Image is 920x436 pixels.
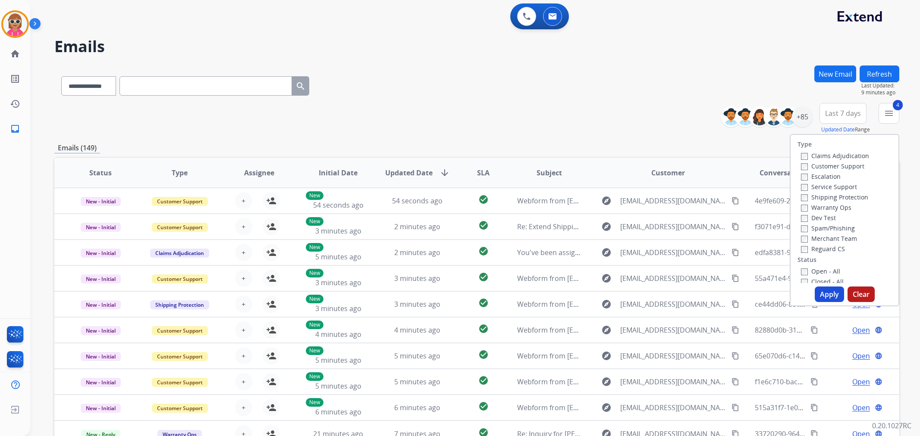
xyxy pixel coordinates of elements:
button: + [235,270,252,287]
span: Open [852,402,870,413]
mat-icon: check_circle [478,324,489,334]
mat-icon: explore [601,221,612,232]
mat-icon: content_copy [732,223,739,230]
input: Closed - All [801,279,808,286]
span: + [242,196,245,206]
p: New [306,217,323,226]
span: New - Initial [81,197,121,206]
span: Range [821,126,870,133]
span: 3 minutes ago [315,226,361,236]
span: You've been assigned a new service order: 06583e55-3338-472b-a44a-1ffa85a82d20 [517,248,787,257]
span: + [242,402,245,413]
span: Webform from [EMAIL_ADDRESS][DOMAIN_NAME] on [DATE] [517,274,713,283]
span: Customer Support [152,404,208,413]
mat-icon: content_copy [732,352,739,360]
span: Re: Extend Shipping Protection Confirmation [517,222,663,231]
span: Webform from [EMAIL_ADDRESS][DOMAIN_NAME] on [DATE] [517,299,713,309]
span: Subject [537,168,562,178]
span: Updated Date [385,168,433,178]
mat-icon: content_copy [732,378,739,386]
h2: Emails [54,38,899,55]
mat-icon: check_circle [478,194,489,205]
span: + [242,377,245,387]
mat-icon: person_add [266,221,276,232]
span: 5 minutes ago [394,351,440,361]
mat-icon: explore [601,196,612,206]
span: Open [852,377,870,387]
span: + [242,351,245,361]
span: + [242,273,245,283]
label: Service Support [801,183,857,191]
span: + [242,325,245,335]
button: Apply [815,287,844,302]
mat-icon: check_circle [478,298,489,308]
label: Dev Test [801,214,836,222]
p: New [306,295,323,303]
span: 5 minutes ago [315,355,361,365]
button: + [235,244,252,261]
span: 3 minutes ago [315,278,361,287]
mat-icon: person_add [266,402,276,413]
button: Refresh [860,65,899,82]
label: Merchant Team [801,234,857,243]
span: New - Initial [81,274,121,283]
mat-icon: check_circle [478,349,489,360]
p: New [306,191,323,200]
button: + [235,321,252,339]
p: Emails (149) [54,143,100,153]
span: New - Initial [81,404,121,413]
span: [EMAIL_ADDRESS][DOMAIN_NAME] [620,273,726,283]
button: + [235,218,252,235]
label: Status [798,255,816,264]
span: Claims Adjudication [150,249,209,258]
mat-icon: language [875,404,882,411]
span: Customer Support [152,326,208,335]
mat-icon: explore [601,273,612,283]
label: Open - All [801,267,840,275]
span: Customer Support [152,197,208,206]
mat-icon: check_circle [478,401,489,411]
mat-icon: check_circle [478,246,489,256]
mat-icon: person_add [266,351,276,361]
div: +85 [792,106,813,127]
label: Claims Adjudication [801,152,869,160]
span: 9 minutes ago [861,89,899,96]
span: edfa8381-9d00-47d7-86ec-ff2857b7f37f [755,248,881,257]
mat-icon: person_add [266,299,276,309]
span: New - Initial [81,223,121,232]
span: [EMAIL_ADDRESS][DOMAIN_NAME] [620,402,726,413]
label: Spam/Phishing [801,224,855,232]
mat-icon: home [10,49,20,59]
mat-icon: inbox [10,124,20,134]
span: 5 minutes ago [315,381,361,391]
span: 4 [893,100,903,110]
span: Webform from [EMAIL_ADDRESS][DOMAIN_NAME] on [DATE] [517,377,713,386]
span: New - Initial [81,352,121,361]
mat-icon: content_copy [810,378,818,386]
button: + [235,192,252,209]
p: New [306,243,323,252]
mat-icon: list_alt [10,74,20,84]
span: 4e9fe609-235d-40a1-8832-a6273c32a7c5 [755,196,885,206]
mat-icon: content_copy [810,352,818,360]
span: 5 minutes ago [315,252,361,262]
button: Clear [848,287,875,302]
span: [EMAIL_ADDRESS][DOMAIN_NAME] [620,247,726,258]
span: Open [852,351,870,361]
span: 2 minutes ago [394,248,440,257]
mat-icon: explore [601,402,612,413]
span: Webform from [EMAIL_ADDRESS][DOMAIN_NAME] on [DATE] [517,351,713,361]
mat-icon: content_copy [732,249,739,256]
button: + [235,399,252,416]
img: avatar [3,12,27,36]
mat-icon: content_copy [810,404,818,411]
button: + [235,296,252,313]
mat-icon: explore [601,351,612,361]
span: 6 minutes ago [394,403,440,412]
p: New [306,372,323,381]
span: ce44dd06-88cc-409e-bc5a-ea84e13c1ddb [755,299,888,309]
span: Open [852,325,870,335]
span: f1e6c710-bac6-4603-b965-f69d3769d861 [755,377,885,386]
span: 2 minutes ago [394,222,440,231]
span: Type [172,168,188,178]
